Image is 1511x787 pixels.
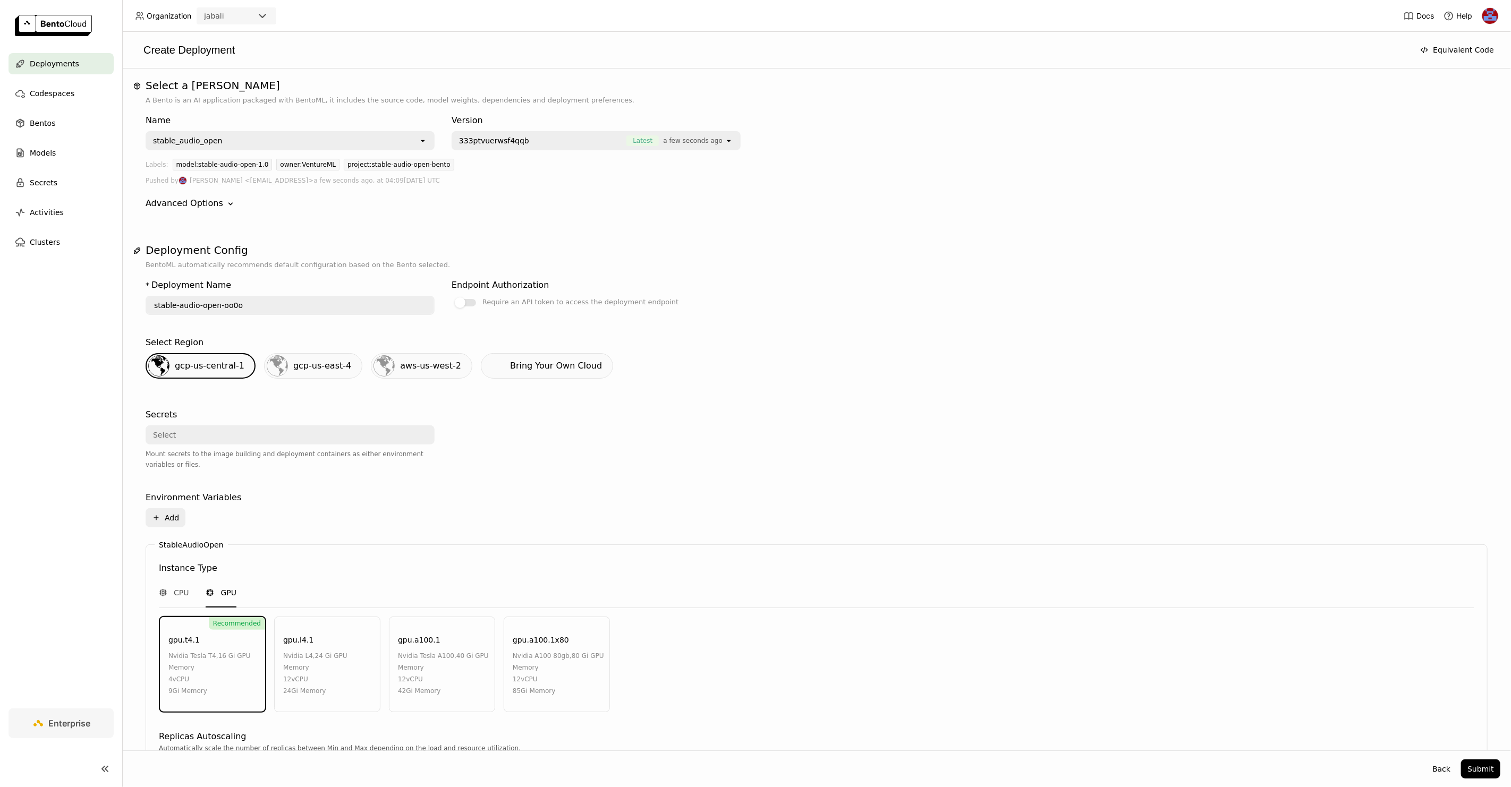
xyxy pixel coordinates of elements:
[168,650,260,673] div: , 16 Gi GPU Memory
[146,508,185,527] button: Add
[9,142,114,164] a: Models
[30,176,57,189] span: Secrets
[159,541,224,549] label: StableAudioOpen
[159,617,266,712] div: Recommendedgpu.t4.1nvidia tesla t4,16 Gi GPU Memory4vCPU9Gi Memory
[513,650,604,673] div: , 80 Gi GPU Memory
[146,260,1488,270] p: BentoML automatically recommends default configuration based on the Bento selected.
[1456,11,1472,21] span: Help
[510,361,602,371] span: Bring Your Own Cloud
[147,11,191,21] span: Organization
[398,685,489,697] div: 42Gi Memory
[9,708,114,738] a: Enterprise
[204,11,224,21] div: jabali
[371,353,472,379] div: aws-us-west-2
[209,617,265,630] div: Recommended
[30,147,56,159] span: Models
[724,135,725,146] input: Selected [object Object].
[389,617,495,712] div: gpu.a100.1nvidia tesla a100,40 Gi GPU Memory12vCPU42Gi Memory
[190,175,313,186] span: [PERSON_NAME] <[EMAIL_ADDRESS]>
[146,491,241,504] div: Environment Variables
[168,673,260,685] div: 4 vCPU
[146,159,168,175] div: Labels:
[146,353,256,379] div: gcp-us-central-1
[264,353,362,379] div: gcp-us-east-4
[30,117,55,130] span: Bentos
[481,353,613,379] a: Bring Your Own Cloud
[398,634,440,646] div: gpu.a100.1
[283,652,313,660] span: nvidia l4
[159,743,1474,754] div: Automatically scale the number of replicas between Min and Max depending on the load and resource...
[168,685,260,697] div: 9Gi Memory
[513,634,569,646] div: gpu.a100.1x80
[153,135,222,146] div: stable_audio_open
[225,199,236,209] svg: Down
[482,296,678,309] div: Require an API token to access the deployment endpoint
[283,673,375,685] div: 12 vCPU
[398,652,454,660] span: nvidia tesla a100
[151,279,231,292] div: Deployment Name
[9,83,114,104] a: Codespaces
[663,135,723,146] span: a few seconds ago
[30,236,60,249] span: Clusters
[1482,8,1498,24] img: Jhonatan Oliveira
[146,114,435,127] div: Name
[452,114,741,127] div: Version
[30,57,79,70] span: Deployments
[15,15,92,36] img: logo
[146,197,1488,210] div: Advanced Options
[400,361,461,371] span: aws-us-west-2
[225,11,226,22] input: Selected jabali.
[283,685,375,697] div: 24Gi Memory
[626,135,659,146] span: Latest
[152,514,160,522] svg: Plus
[173,159,273,170] div: model:stable-audio-open-1.0
[513,673,604,685] div: 12 vCPU
[159,562,217,575] div: Instance Type
[168,634,200,646] div: gpu.t4.1
[146,95,1488,106] p: A Bento is an AI application packaged with BentoML, it includes the source code, model weights, d...
[146,449,435,470] div: Mount secrets to the image building and deployment containers as either environment variables or ...
[9,113,114,134] a: Bentos
[725,136,733,145] svg: open
[146,175,1488,186] div: Pushed by a few seconds ago, at 04:09[DATE] UTC
[146,336,203,349] div: Select Region
[174,587,189,598] span: CPU
[513,652,570,660] span: nvidia a100 80gb
[9,232,114,253] a: Clusters
[9,202,114,223] a: Activities
[153,430,176,440] div: Select
[1426,759,1457,779] button: Back
[146,197,223,210] div: Advanced Options
[159,730,247,743] div: Replicas Autoscaling
[504,617,610,712] div: gpu.a100.1x80nvidia a100 80gb,80 Gi GPU Memory12vCPU85Gi Memory
[179,177,186,184] img: Jhonatan Oliveira
[9,172,114,193] a: Secrets
[1444,11,1472,21] div: Help
[146,244,1488,256] h1: Deployment Config
[419,136,427,145] svg: open
[283,650,375,673] div: , 24 Gi GPU Memory
[344,159,454,170] div: project:stable-audio-open-bento
[146,79,1488,92] h1: Select a [PERSON_NAME]
[459,135,529,146] span: 333ptvuerwsf4qqb
[49,718,91,729] span: Enterprise
[1461,759,1500,779] button: Submit
[283,634,313,646] div: gpu.l4.1
[1416,11,1434,21] span: Docs
[147,297,434,314] input: name of deployment (autogenerated if blank)
[220,587,236,598] span: GPU
[1414,40,1500,59] button: Equivalent Code
[168,652,216,660] span: nvidia tesla t4
[30,87,74,100] span: Codespaces
[274,617,380,712] div: gpu.l4.1nvidia l4,24 Gi GPU Memory12vCPU24Gi Memory
[513,685,604,697] div: 85Gi Memory
[452,279,549,292] div: Endpoint Authorization
[9,53,114,74] a: Deployments
[1404,11,1434,21] a: Docs
[133,42,1410,57] div: Create Deployment
[175,361,244,371] span: gcp-us-central-1
[146,408,177,421] div: Secrets
[398,673,489,685] div: 12 vCPU
[398,650,489,673] div: , 40 Gi GPU Memory
[293,361,351,371] span: gcp-us-east-4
